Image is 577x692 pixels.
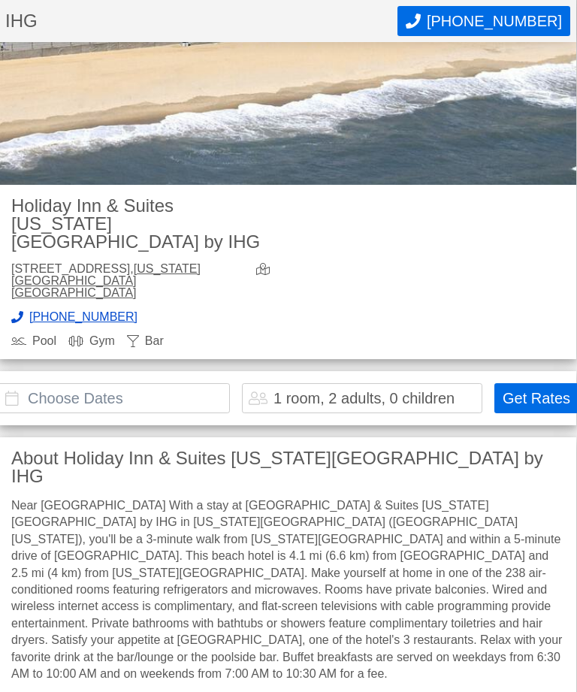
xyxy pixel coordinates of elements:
[256,263,276,299] a: view map
[11,449,564,485] h3: About Holiday Inn & Suites [US_STATE][GEOGRAPHIC_DATA] by IHG
[11,263,244,299] div: [STREET_ADDRESS],
[127,335,164,347] div: Bar
[5,12,397,30] h1: IHG
[11,197,276,251] h2: Holiday Inn & Suites [US_STATE][GEOGRAPHIC_DATA] by IHG
[273,391,455,406] div: 1 room, 2 adults, 0 children
[11,497,564,682] div: Near [GEOGRAPHIC_DATA] With a stay at [GEOGRAPHIC_DATA] & Suites [US_STATE][GEOGRAPHIC_DATA] by I...
[29,311,137,323] span: [PHONE_NUMBER]
[11,262,201,299] a: [US_STATE][GEOGRAPHIC_DATA] [GEOGRAPHIC_DATA]
[68,335,115,347] div: Gym
[427,13,562,30] span: [PHONE_NUMBER]
[11,335,56,347] div: Pool
[397,6,570,36] button: Call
